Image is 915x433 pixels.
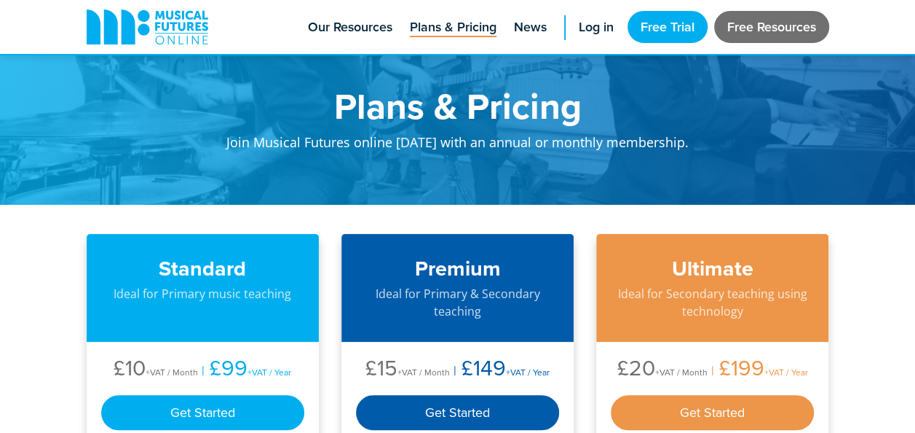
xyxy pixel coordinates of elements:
li: £10 [114,356,198,383]
span: Log in [579,17,614,37]
span: Plans & Pricing [410,17,496,37]
h1: Plans & Pricing [174,87,742,124]
span: +VAT / Month [397,366,450,378]
div: Get Started [611,395,815,430]
li: £149 [450,356,550,383]
a: Free Trial [627,11,708,43]
span: +VAT / Year [247,366,291,378]
div: Get Started [356,395,560,430]
p: Ideal for Primary & Secondary teaching [356,285,560,320]
h3: Premium [356,256,560,281]
p: Ideal for Secondary teaching using technology [611,285,815,320]
a: Free Resources [714,11,829,43]
div: Get Started [101,395,305,430]
li: £20 [617,356,708,383]
h3: Standard [101,256,305,281]
p: Join Musical Futures online [DATE] with an annual or monthly membership. [174,124,742,168]
span: News [514,17,547,37]
span: +VAT / Month [146,366,198,378]
h3: Ultimate [611,256,815,281]
span: +VAT / Year [764,366,808,378]
li: £99 [198,356,291,383]
li: £15 [365,356,450,383]
span: +VAT / Month [655,366,708,378]
p: Ideal for Primary music teaching [101,285,305,303]
span: Our Resources [308,17,392,37]
li: £199 [708,356,808,383]
span: +VAT / Year [506,366,550,378]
